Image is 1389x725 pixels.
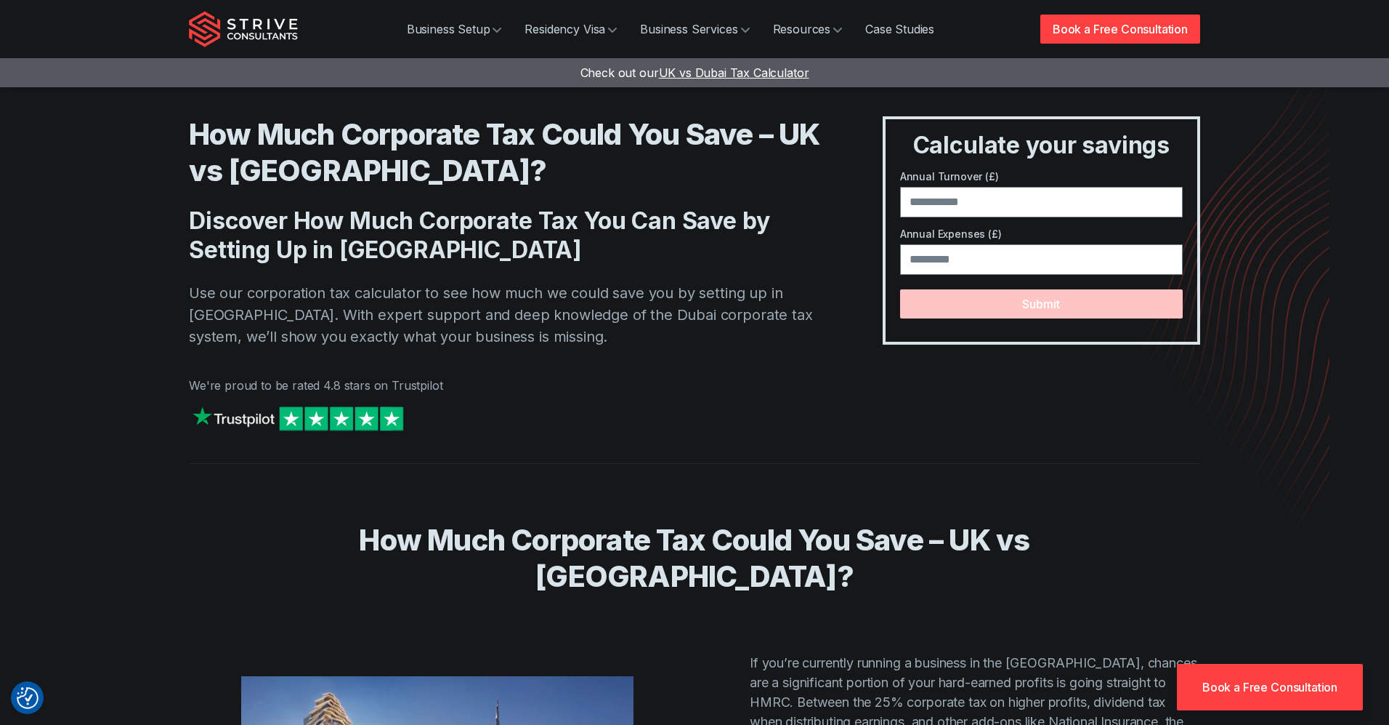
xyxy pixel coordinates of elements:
img: Revisit consent button [17,687,39,709]
p: Use our corporation tax calculator to see how much we could save you by setting up in [GEOGRAPHIC... [189,282,825,348]
h1: How Much Corporate Tax Could You Save – UK vs [GEOGRAPHIC_DATA]? [189,116,825,189]
a: Check out ourUK vs Dubai Tax Calculator [580,65,809,80]
h2: How Much Corporate Tax Could You Save – UK vs [GEOGRAPHIC_DATA]? [230,522,1159,595]
a: Business Services [628,15,761,44]
img: Strive Consultants [189,11,298,47]
button: Submit [900,289,1183,319]
a: Residency Visa [513,15,628,44]
a: Business Setup [395,15,514,44]
a: Book a Free Consultation [1177,664,1363,710]
a: Resources [761,15,854,44]
p: We're proud to be rated 4.8 stars on Trustpilot [189,377,825,394]
h3: Calculate your savings [891,131,1191,160]
label: Annual Expenses (£) [900,226,1183,241]
label: Annual Turnover (£) [900,169,1183,184]
h2: Discover How Much Corporate Tax You Can Save by Setting Up in [GEOGRAPHIC_DATA] [189,207,825,265]
img: Strive on Trustpilot [189,403,407,434]
a: Book a Free Consultation [1040,15,1200,44]
span: UK vs Dubai Tax Calculator [659,65,809,80]
a: Case Studies [854,15,946,44]
button: Consent Preferences [17,687,39,709]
